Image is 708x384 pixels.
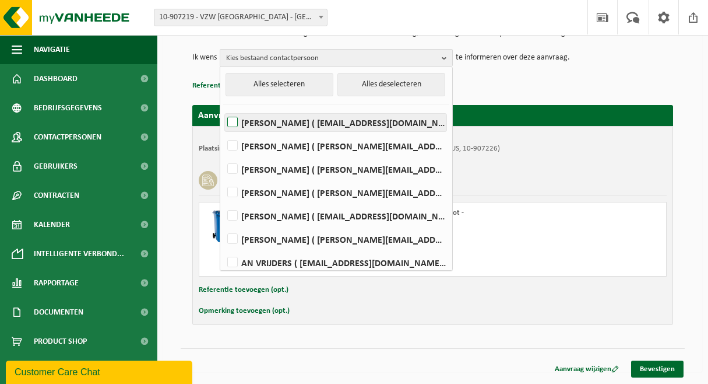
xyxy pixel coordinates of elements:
[226,50,437,67] span: Kies bestaand contactpersoon
[192,78,282,93] button: Referentie toevoegen (opt.)
[34,327,87,356] span: Product Shop
[199,303,290,319] button: Opmerking toevoegen (opt.)
[34,35,70,64] span: Navigatie
[34,210,70,239] span: Kalender
[337,73,445,96] button: Alles deselecteren
[226,73,333,96] button: Alles selecteren
[34,152,78,181] span: Gebruikers
[225,184,446,201] label: [PERSON_NAME] ( [PERSON_NAME][EMAIL_ADDRESS][DOMAIN_NAME] )
[225,114,446,131] label: [PERSON_NAME] ( [EMAIL_ADDRESS][DOMAIN_NAME] )
[34,181,79,210] span: Contracten
[631,361,684,378] a: Bevestigen
[225,231,446,248] label: [PERSON_NAME] ( [PERSON_NAME][EMAIL_ADDRESS][DOMAIN_NAME] )
[199,282,288,298] button: Referentie toevoegen (opt.)
[6,358,195,384] iframe: chat widget
[546,361,628,378] a: Aanvraag wijzigen
[225,207,446,225] label: [PERSON_NAME] ( [EMAIL_ADDRESS][DOMAIN_NAME] )
[220,49,453,67] button: Kies bestaand contactpersoon
[34,64,78,93] span: Dashboard
[154,9,327,26] span: 10-907219 - VZW SINT-LIEVENSPOORT - GENT
[34,93,102,123] span: Bedrijfsgegevens
[192,49,217,67] p: Ik wens
[225,254,446,271] label: AN VRIJDERS ( [EMAIL_ADDRESS][DOMAIN_NAME] )
[34,239,124,268] span: Intelligente verbond...
[34,298,83,327] span: Documenten
[225,160,446,178] label: [PERSON_NAME] ( [PERSON_NAME][EMAIL_ADDRESS][DOMAIN_NAME] )
[198,111,286,120] strong: Aanvraag voor [DATE]
[199,145,249,152] strong: Plaatsingsadres:
[205,208,240,243] img: WB-0240-HPE-BE-09.png
[456,49,570,67] p: te informeren over deze aanvraag.
[34,268,79,298] span: Rapportage
[34,123,101,152] span: Contactpersonen
[154,9,327,26] span: 10-907219 - VZW SINT-LIEVENSPOORT - GENT
[225,137,446,155] label: [PERSON_NAME] ( [PERSON_NAME][EMAIL_ADDRESS][DOMAIN_NAME] )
